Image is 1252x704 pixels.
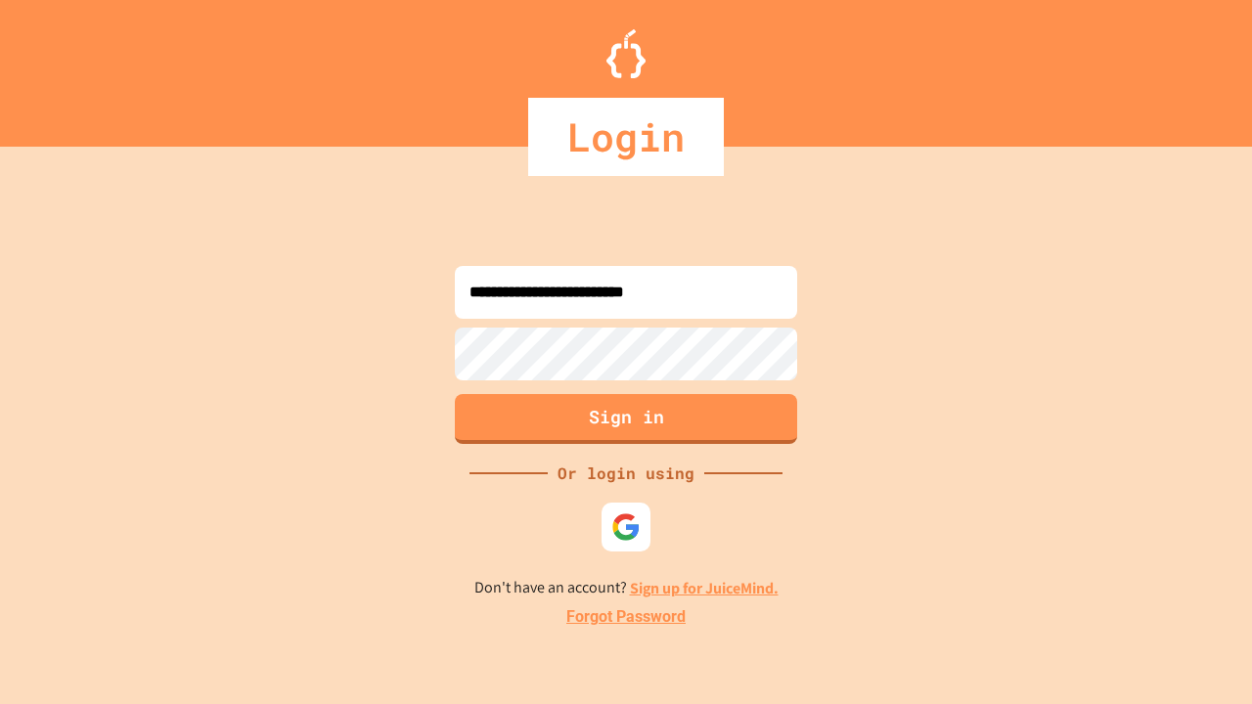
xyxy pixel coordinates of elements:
a: Forgot Password [566,605,686,629]
div: Or login using [548,462,704,485]
div: Login [528,98,724,176]
a: Sign up for JuiceMind. [630,578,779,598]
img: google-icon.svg [611,512,641,542]
p: Don't have an account? [474,576,779,600]
img: Logo.svg [606,29,646,78]
button: Sign in [455,394,797,444]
